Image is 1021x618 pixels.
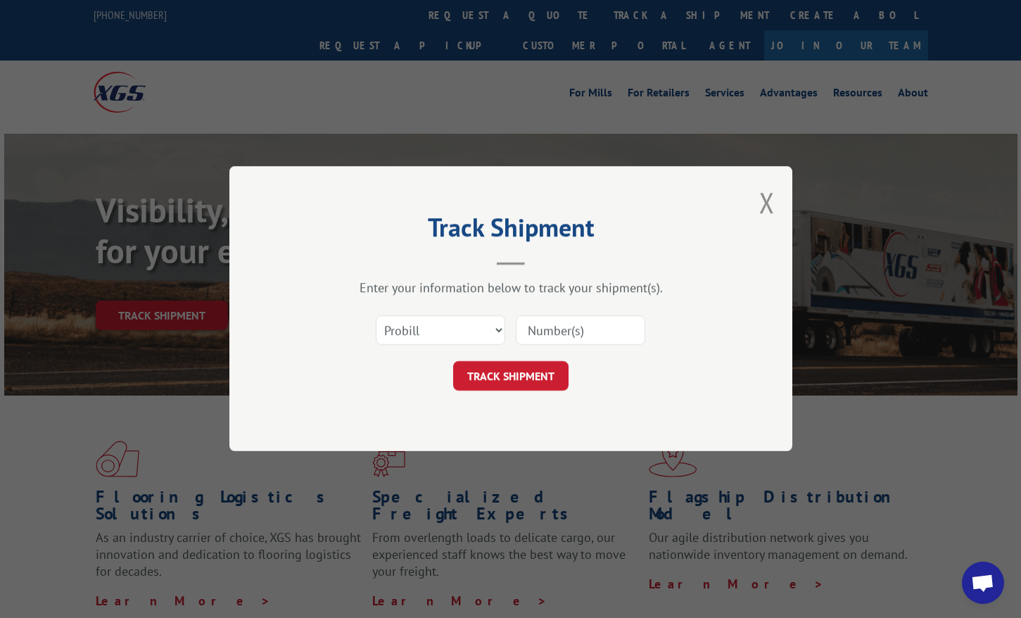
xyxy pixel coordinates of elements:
[453,362,569,391] button: TRACK SHIPMENT
[300,280,722,296] div: Enter your information below to track your shipment(s).
[759,184,775,221] button: Close modal
[300,217,722,244] h2: Track Shipment
[516,316,645,346] input: Number(s)
[962,562,1004,604] div: Open chat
